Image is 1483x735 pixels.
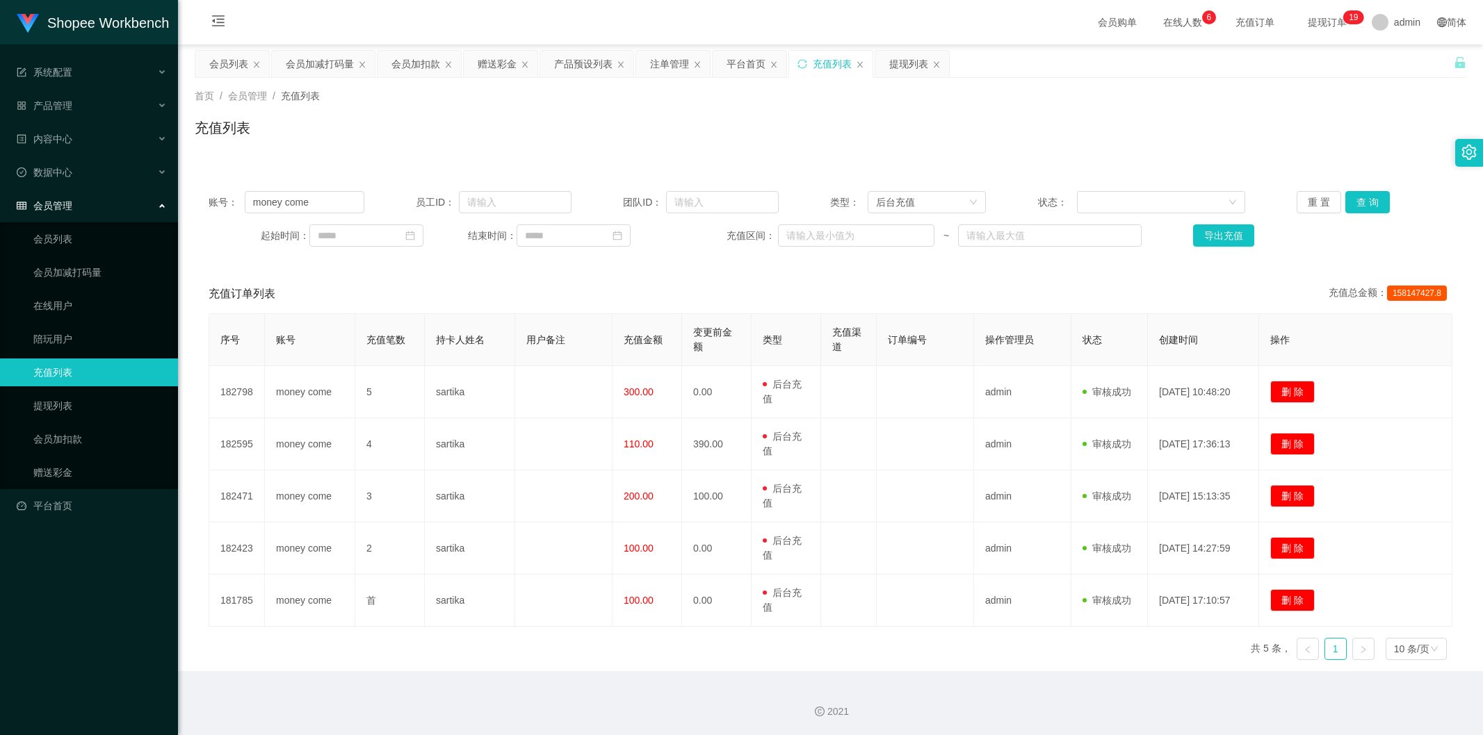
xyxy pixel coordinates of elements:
[228,90,267,101] span: 会员管理
[425,470,515,522] td: sartika
[276,334,295,345] span: 账号
[1359,645,1368,654] i: 图标: right
[1148,470,1259,522] td: [DATE] 15:13:35
[209,522,265,575] td: 182423
[355,470,425,522] td: 3
[624,386,654,397] span: 300.00
[1229,198,1237,208] i: 图标: down
[624,334,663,345] span: 充值金额
[974,575,1071,627] td: admin
[682,470,752,522] td: 100.00
[1083,490,1131,502] span: 审核成功
[1352,638,1375,660] li: 下一页
[1437,17,1447,27] i: 图标: global
[521,60,529,69] i: 图标: close
[1038,195,1078,210] span: 状态：
[813,51,852,77] div: 充值列表
[624,543,654,554] span: 100.00
[1083,438,1131,449] span: 审核成功
[763,431,802,456] span: 后台充值
[281,90,320,101] span: 充值列表
[763,535,802,561] span: 后台充值
[1159,334,1198,345] span: 创建时间
[1324,638,1347,660] li: 1
[220,90,222,101] span: /
[1202,10,1216,24] sup: 6
[1083,386,1131,397] span: 审核成功
[355,575,425,627] td: 首
[1304,645,1312,654] i: 图标: left
[763,483,802,509] span: 后台充值
[405,231,415,240] i: 图标: calendar
[195,90,214,101] span: 首页
[195,1,242,45] i: 图标: menu-fold
[1354,10,1359,24] p: 9
[366,334,405,345] span: 充值笔数
[1148,418,1259,470] td: [DATE] 17:36:13
[889,51,928,77] div: 提现列表
[265,575,355,627] td: money come
[1270,433,1315,455] button: 删 除
[209,286,275,302] span: 充值订单列表
[1148,522,1259,575] td: [DATE] 14:27:59
[623,195,666,210] span: 团队ID：
[624,438,654,449] span: 110.00
[444,60,453,69] i: 图标: close
[763,334,782,345] span: 类型
[425,418,515,470] td: sartika
[209,195,245,210] span: 账号：
[876,192,915,213] div: 后台充值
[265,418,355,470] td: money come
[209,366,265,418] td: 182798
[209,51,248,77] div: 会员列表
[763,587,802,613] span: 后台充值
[1251,638,1291,660] li: 共 5 条，
[436,334,485,345] span: 持卡人姓名
[17,133,72,144] span: 内容中心
[17,167,72,178] span: 数据中心
[1270,537,1315,559] button: 删 除
[1325,638,1346,659] a: 1
[209,575,265,627] td: 181785
[47,1,169,45] h1: Shopee Workbench
[1345,191,1390,213] button: 查 询
[727,51,765,77] div: 平台首页
[815,707,825,716] i: 图标: copyright
[554,51,613,77] div: 产品预设列表
[286,51,354,77] div: 会员加减打码量
[1461,144,1477,160] i: 图标: setting
[1270,381,1315,403] button: 删 除
[273,90,275,101] span: /
[974,522,1071,575] td: admin
[1454,56,1466,69] i: 图标: unlock
[17,17,169,28] a: Shopee Workbench
[425,575,515,627] td: sartika
[617,60,625,69] i: 图标: close
[650,51,689,77] div: 注单管理
[682,575,752,627] td: 0.00
[682,418,752,470] td: 390.00
[932,60,941,69] i: 图标: close
[33,225,167,253] a: 会员列表
[832,327,861,352] span: 充值渠道
[265,522,355,575] td: money come
[1270,589,1315,611] button: 删 除
[1207,10,1212,24] p: 6
[888,334,927,345] span: 订单编号
[1394,638,1429,659] div: 10 条/页
[693,327,732,352] span: 变更前金额
[1083,543,1131,554] span: 审核成功
[974,470,1071,522] td: admin
[1083,334,1102,345] span: 状态
[1193,224,1254,247] button: 导出充值
[17,200,72,211] span: 会员管理
[830,195,867,210] span: 类型：
[613,231,622,240] i: 图标: calendar
[33,258,167,286] a: 会员加减打码量
[33,392,167,420] a: 提现列表
[416,195,459,210] span: 员工ID：
[727,229,777,243] span: 充值区间：
[682,522,752,575] td: 0.00
[624,595,654,606] span: 100.00
[682,366,752,418] td: 0.00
